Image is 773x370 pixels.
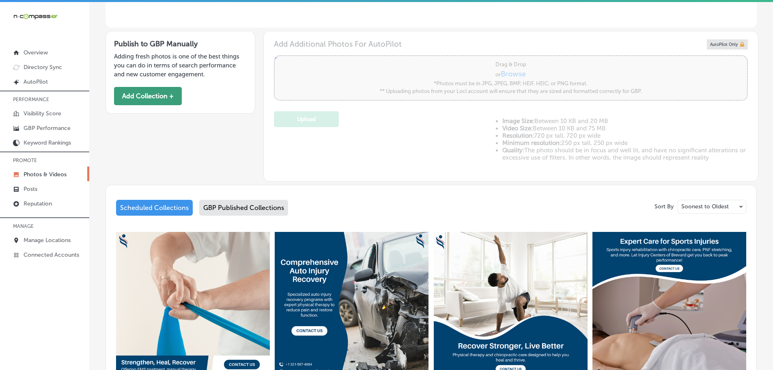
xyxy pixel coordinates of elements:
[24,49,48,56] p: Overview
[24,64,62,71] p: Directory Sync
[24,237,71,244] p: Manage Locations
[114,52,247,79] p: Adding fresh photos is one of the best things you can do in terms of search performance and new c...
[114,39,247,48] h3: Publish to GBP Manually
[681,203,729,210] p: Soonest to Oldest
[678,200,746,213] div: Soonest to Oldest
[24,186,37,193] p: Posts
[24,251,79,258] p: Connected Accounts
[24,200,52,207] p: Reputation
[114,87,182,105] button: Add Collection +
[24,171,67,178] p: Photos & Videos
[24,125,71,132] p: GBP Performance
[655,203,674,210] p: Sort By
[116,200,193,216] div: Scheduled Collections
[24,110,61,117] p: Visibility Score
[199,200,288,216] div: GBP Published Collections
[24,139,71,146] p: Keyword Rankings
[13,13,58,20] img: 660ab0bf-5cc7-4cb8-ba1c-48b5ae0f18e60NCTV_CLogo_TV_Black_-500x88.png
[24,78,48,85] p: AutoPilot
